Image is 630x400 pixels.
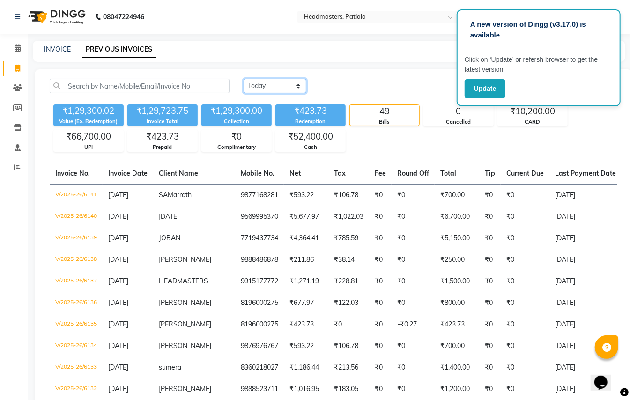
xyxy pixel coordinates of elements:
[128,130,197,143] div: ₹423.73
[284,314,328,335] td: ₹423.73
[284,206,328,228] td: ₹5,677.97
[328,335,369,357] td: ₹106.78
[328,357,369,378] td: ₹213.56
[50,335,103,357] td: V/2025-26/6134
[479,357,501,378] td: ₹0
[392,335,435,357] td: ₹0
[435,292,479,314] td: ₹800.00
[350,118,419,126] div: Bills
[177,277,208,285] span: MASTERS
[127,104,198,118] div: ₹1,29,723.75
[328,184,369,206] td: ₹106.78
[44,45,71,53] a: INVOICE
[159,385,211,393] span: [PERSON_NAME]
[284,228,328,249] td: ₹4,364.41
[424,118,493,126] div: Cancelled
[369,314,392,335] td: ₹0
[235,292,284,314] td: 8196000275
[128,143,197,151] div: Prepaid
[328,271,369,292] td: ₹228.81
[159,341,211,350] span: [PERSON_NAME]
[24,4,88,30] img: logo
[435,249,479,271] td: ₹250.00
[392,184,435,206] td: ₹0
[392,314,435,335] td: -₹0.27
[501,292,549,314] td: ₹0
[108,169,148,178] span: Invoice Date
[284,249,328,271] td: ₹211.86
[498,118,567,126] div: CARD
[159,363,181,371] span: sumera
[479,184,501,206] td: ₹0
[501,184,549,206] td: ₹0
[235,378,284,400] td: 9888523711
[284,378,328,400] td: ₹1,016.95
[369,206,392,228] td: ₹0
[235,335,284,357] td: 9876976767
[369,184,392,206] td: ₹0
[127,118,198,126] div: Invoice Total
[201,118,272,126] div: Collection
[50,357,103,378] td: V/2025-26/6133
[50,249,103,271] td: V/2025-26/6138
[235,228,284,249] td: 7719437734
[284,357,328,378] td: ₹1,186.44
[479,314,501,335] td: ₹0
[284,335,328,357] td: ₹593.22
[50,184,103,206] td: V/2025-26/6141
[328,314,369,335] td: ₹0
[498,105,567,118] div: ₹10,200.00
[108,341,128,350] span: [DATE]
[470,19,607,40] p: A new version of Dingg (v3.17.0) is available
[108,320,128,328] span: [DATE]
[328,249,369,271] td: ₹38.14
[435,228,479,249] td: ₹5,150.00
[50,314,103,335] td: V/2025-26/6135
[549,335,622,357] td: [DATE]
[479,249,501,271] td: ₹0
[465,79,505,98] button: Update
[479,378,501,400] td: ₹0
[108,363,128,371] span: [DATE]
[501,271,549,292] td: ₹0
[501,206,549,228] td: ₹0
[392,357,435,378] td: ₹0
[369,357,392,378] td: ₹0
[108,298,128,307] span: [DATE]
[235,314,284,335] td: 8196000275
[108,277,128,285] span: [DATE]
[435,335,479,357] td: ₹700.00
[392,228,435,249] td: ₹0
[241,169,274,178] span: Mobile No.
[235,357,284,378] td: 8360218027
[435,271,479,292] td: ₹1,500.00
[328,206,369,228] td: ₹1,022.03
[50,378,103,400] td: V/2025-26/6132
[159,212,179,221] span: [DATE]
[235,206,284,228] td: 9569995370
[50,292,103,314] td: V/2025-26/6136
[501,335,549,357] td: ₹0
[501,378,549,400] td: ₹0
[328,292,369,314] td: ₹122.03
[369,378,392,400] td: ₹0
[103,4,144,30] b: 08047224946
[54,130,123,143] div: ₹66,700.00
[424,105,493,118] div: 0
[549,292,622,314] td: [DATE]
[284,184,328,206] td: ₹593.22
[276,130,345,143] div: ₹52,400.00
[485,169,495,178] span: Tip
[201,104,272,118] div: ₹1,29,300.00
[501,357,549,378] td: ₹0
[369,249,392,271] td: ₹0
[55,169,90,178] span: Invoice No.
[397,169,429,178] span: Round Off
[549,249,622,271] td: [DATE]
[435,184,479,206] td: ₹700.00
[50,228,103,249] td: V/2025-26/6139
[235,184,284,206] td: 9877168281
[375,169,386,178] span: Fee
[479,228,501,249] td: ₹0
[549,357,622,378] td: [DATE]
